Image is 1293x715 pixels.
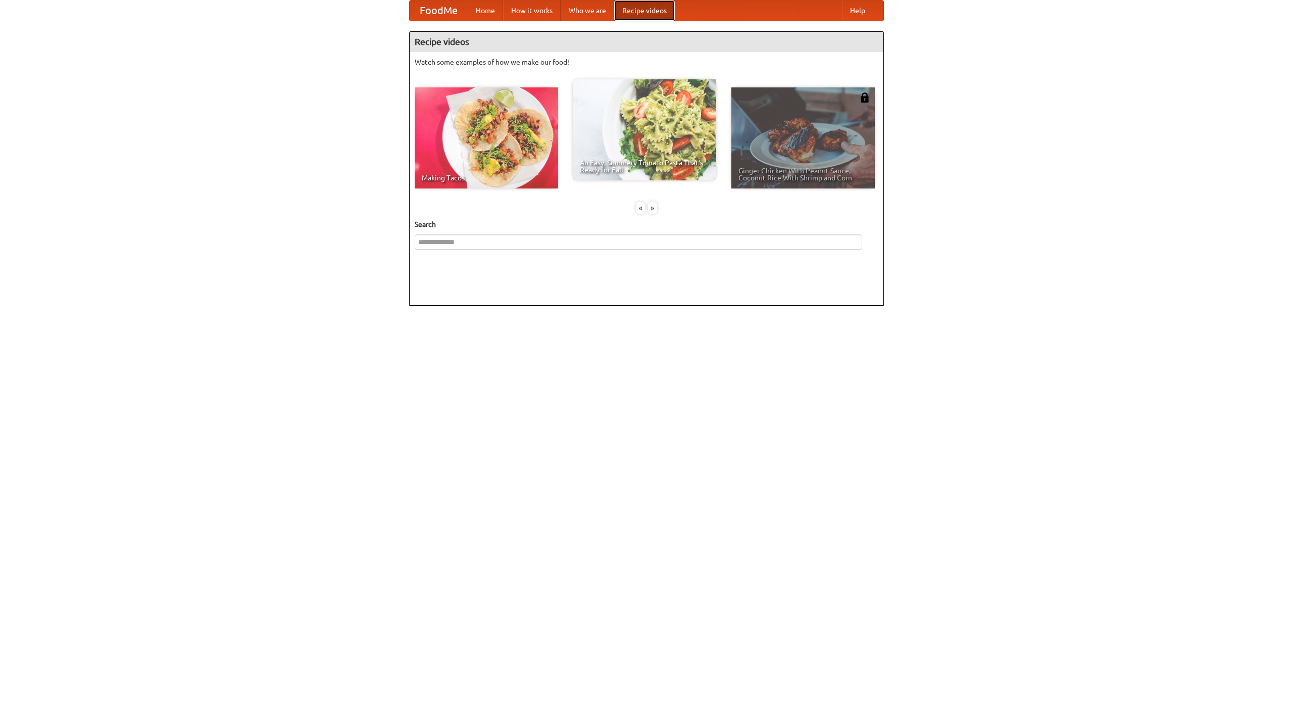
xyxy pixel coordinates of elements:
a: FoodMe [410,1,468,21]
div: « [636,202,645,214]
img: 483408.png [860,92,870,103]
div: » [648,202,657,214]
span: An Easy, Summery Tomato Pasta That's Ready for Fall [580,159,709,173]
a: Who we are [561,1,614,21]
a: How it works [503,1,561,21]
a: Making Tacos [415,87,558,188]
h4: Recipe videos [410,32,883,52]
span: Making Tacos [422,174,551,181]
a: An Easy, Summery Tomato Pasta That's Ready for Fall [573,79,716,180]
a: Recipe videos [614,1,675,21]
p: Watch some examples of how we make our food! [415,57,878,67]
a: Home [468,1,503,21]
a: Help [842,1,873,21]
h5: Search [415,219,878,229]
